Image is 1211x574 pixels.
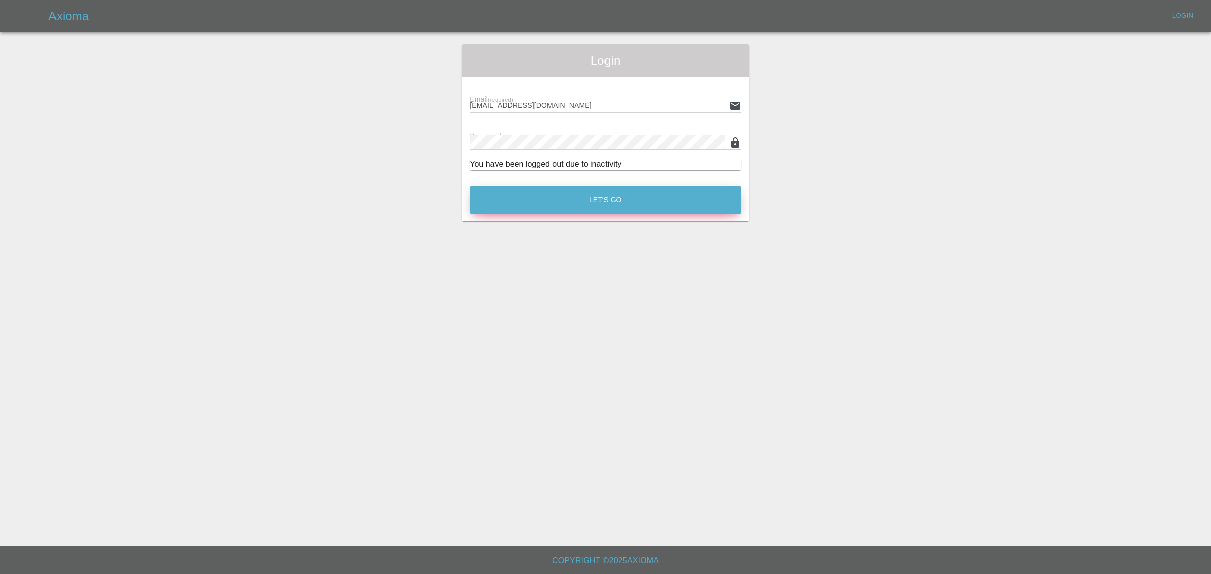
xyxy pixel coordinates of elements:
[488,97,513,103] small: (required)
[470,158,741,170] div: You have been logged out due to inactivity
[470,132,526,140] span: Password
[1167,8,1199,24] a: Login
[470,52,741,69] span: Login
[502,134,527,140] small: (required)
[470,95,513,103] span: Email
[48,8,89,24] h5: Axioma
[8,554,1203,568] h6: Copyright © 2025 Axioma
[470,186,741,214] button: Let's Go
